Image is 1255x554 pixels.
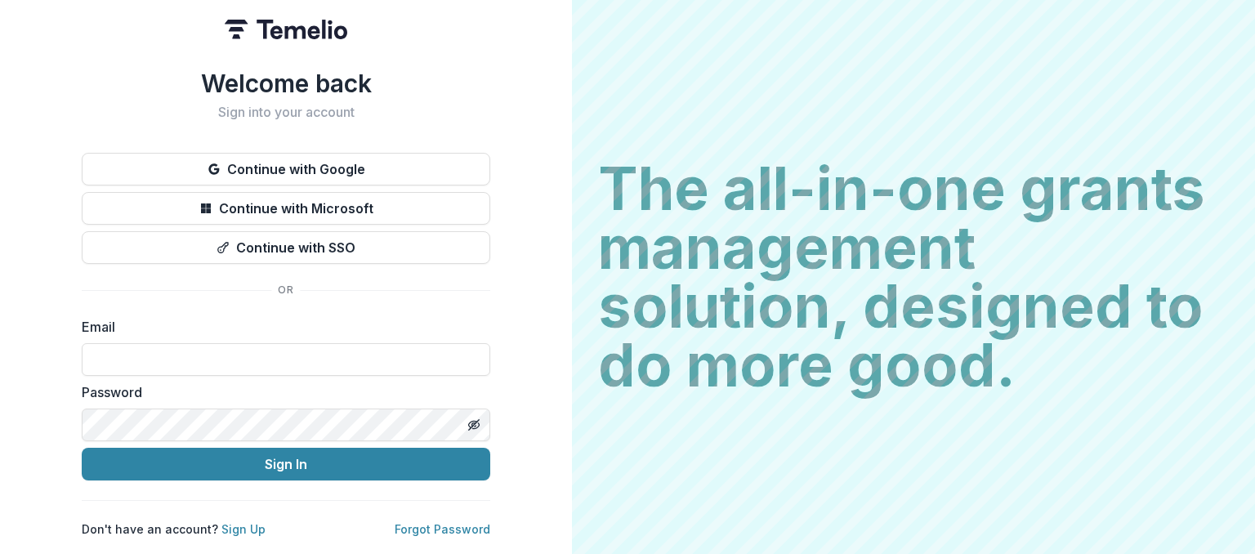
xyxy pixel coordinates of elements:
[221,522,266,536] a: Sign Up
[82,317,480,337] label: Email
[82,231,490,264] button: Continue with SSO
[82,69,490,98] h1: Welcome back
[461,412,487,438] button: Toggle password visibility
[395,522,490,536] a: Forgot Password
[82,382,480,402] label: Password
[82,520,266,538] p: Don't have an account?
[82,192,490,225] button: Continue with Microsoft
[82,105,490,120] h2: Sign into your account
[82,448,490,480] button: Sign In
[82,153,490,185] button: Continue with Google
[225,20,347,39] img: Temelio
